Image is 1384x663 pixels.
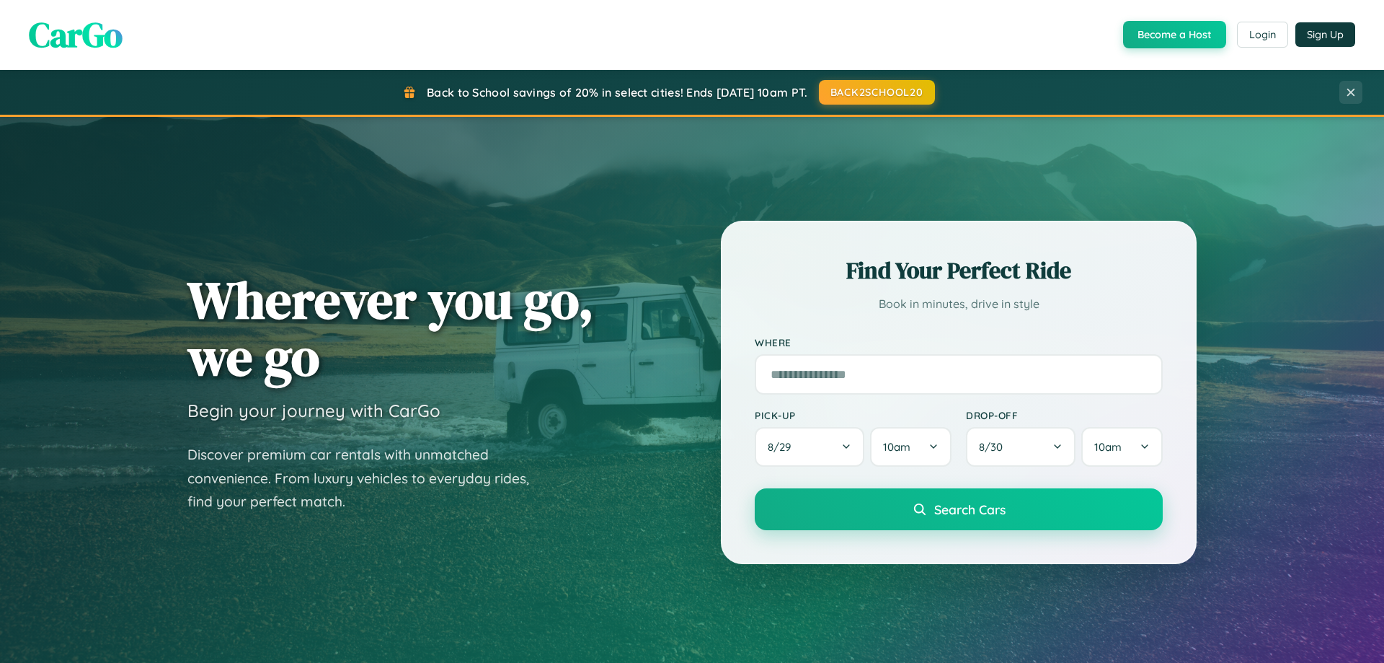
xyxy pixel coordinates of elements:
button: Sign Up [1295,22,1355,47]
span: 8 / 30 [979,440,1010,454]
span: Back to School savings of 20% in select cities! Ends [DATE] 10am PT. [427,85,807,100]
span: 10am [883,440,910,454]
button: Search Cars [755,488,1163,530]
span: Search Cars [934,501,1006,517]
span: 10am [1094,440,1122,454]
span: 8 / 29 [768,440,798,454]
label: Pick-up [755,409,951,421]
h3: Begin your journey with CarGo [187,400,440,421]
button: BACK2SCHOOL20 [819,80,935,105]
h1: Wherever you go, we go [187,271,594,385]
button: 8/29 [755,427,864,467]
button: 10am [870,427,951,467]
p: Book in minutes, drive in style [755,294,1163,315]
label: Where [755,336,1163,348]
p: Discover premium car rentals with unmatched convenience. From luxury vehicles to everyday rides, ... [187,443,548,514]
button: 10am [1081,427,1163,467]
h2: Find Your Perfect Ride [755,255,1163,286]
span: CarGo [29,11,123,58]
button: 8/30 [966,427,1075,467]
button: Become a Host [1123,21,1226,48]
button: Login [1237,22,1288,48]
label: Drop-off [966,409,1163,421]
